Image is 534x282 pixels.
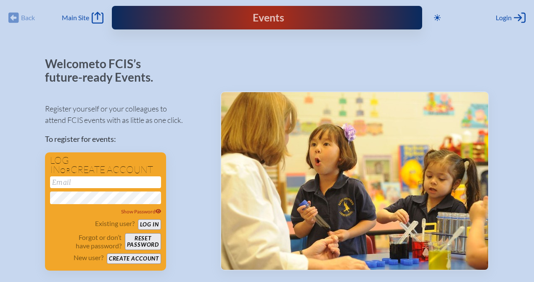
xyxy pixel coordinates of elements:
img: Events [221,92,488,270]
h1: Log in create account [50,156,161,175]
a: Main Site [62,12,103,24]
p: Existing user? [95,219,135,228]
input: Email [50,176,161,188]
p: Welcome to FCIS’s future-ready Events. [45,57,163,84]
span: Show Password [121,208,161,215]
span: or [60,166,71,175]
span: Login [496,13,512,22]
button: Resetpassword [125,233,161,250]
p: Register yourself or your colleagues to attend FCIS events with as little as one click. [45,103,207,126]
button: Create account [107,253,161,264]
p: To register for events: [45,133,207,145]
span: Main Site [62,13,89,22]
p: Forgot or don’t have password? [50,233,122,250]
button: Log in [138,219,161,230]
p: New user? [74,253,103,262]
div: FCIS Events — Future ready [203,13,331,23]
